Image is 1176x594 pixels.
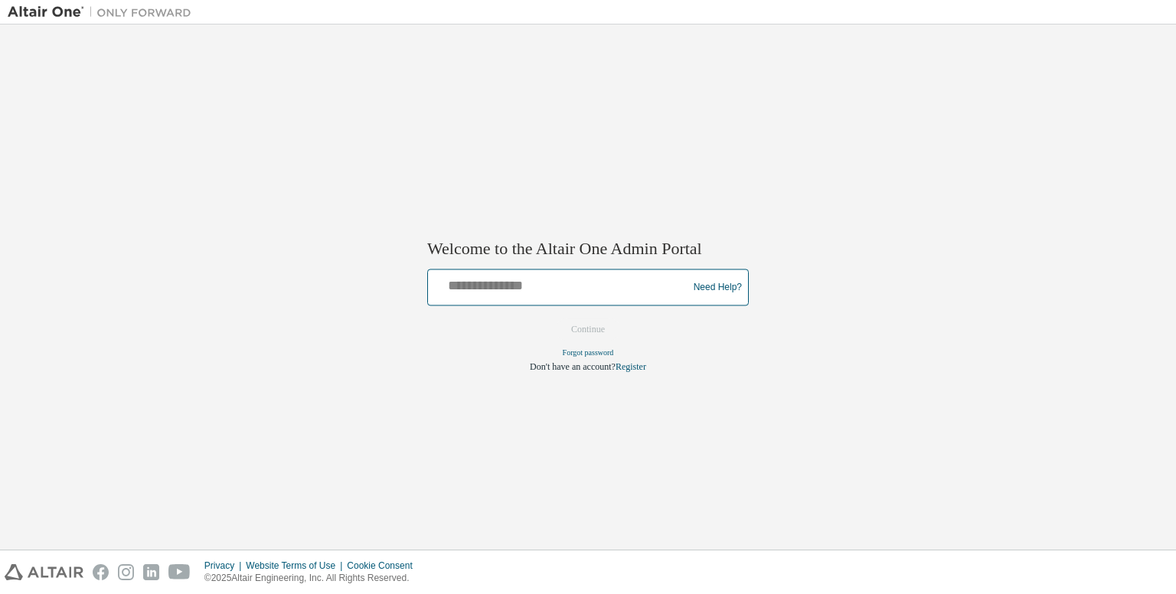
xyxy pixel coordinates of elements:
[5,564,83,580] img: altair_logo.svg
[168,564,191,580] img: youtube.svg
[204,560,246,572] div: Privacy
[93,564,109,580] img: facebook.svg
[143,564,159,580] img: linkedin.svg
[616,362,646,373] a: Register
[530,362,616,373] span: Don't have an account?
[694,287,742,288] a: Need Help?
[8,5,199,20] img: Altair One
[246,560,347,572] div: Website Terms of Use
[118,564,134,580] img: instagram.svg
[347,560,421,572] div: Cookie Consent
[427,238,749,259] h2: Welcome to the Altair One Admin Portal
[563,349,614,357] a: Forgot password
[204,572,422,585] p: © 2025 Altair Engineering, Inc. All Rights Reserved.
